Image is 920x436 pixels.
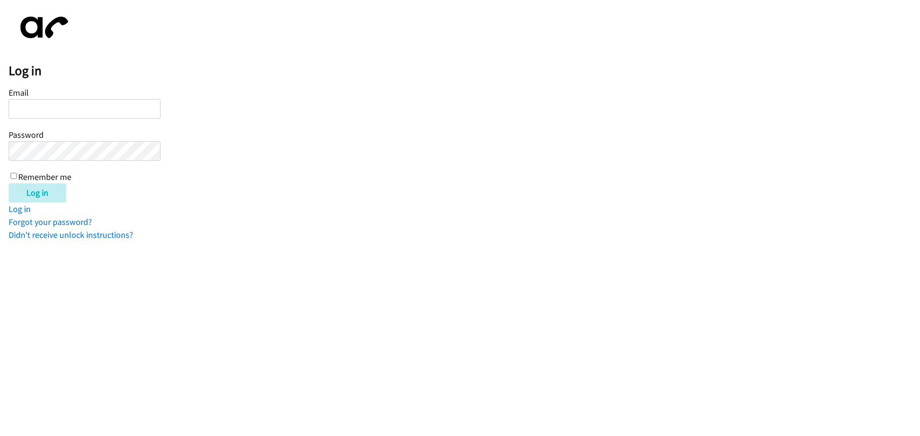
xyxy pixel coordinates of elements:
[9,9,76,46] img: aphone-8a226864a2ddd6a5e75d1ebefc011f4aa8f32683c2d82f3fb0802fe031f96514.svg
[9,216,92,227] a: Forgot your password?
[9,203,31,214] a: Log in
[9,183,66,202] input: Log in
[9,87,29,98] label: Email
[9,129,44,140] label: Password
[9,229,133,240] a: Didn't receive unlock instructions?
[9,63,920,79] h2: Log in
[18,171,71,182] label: Remember me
